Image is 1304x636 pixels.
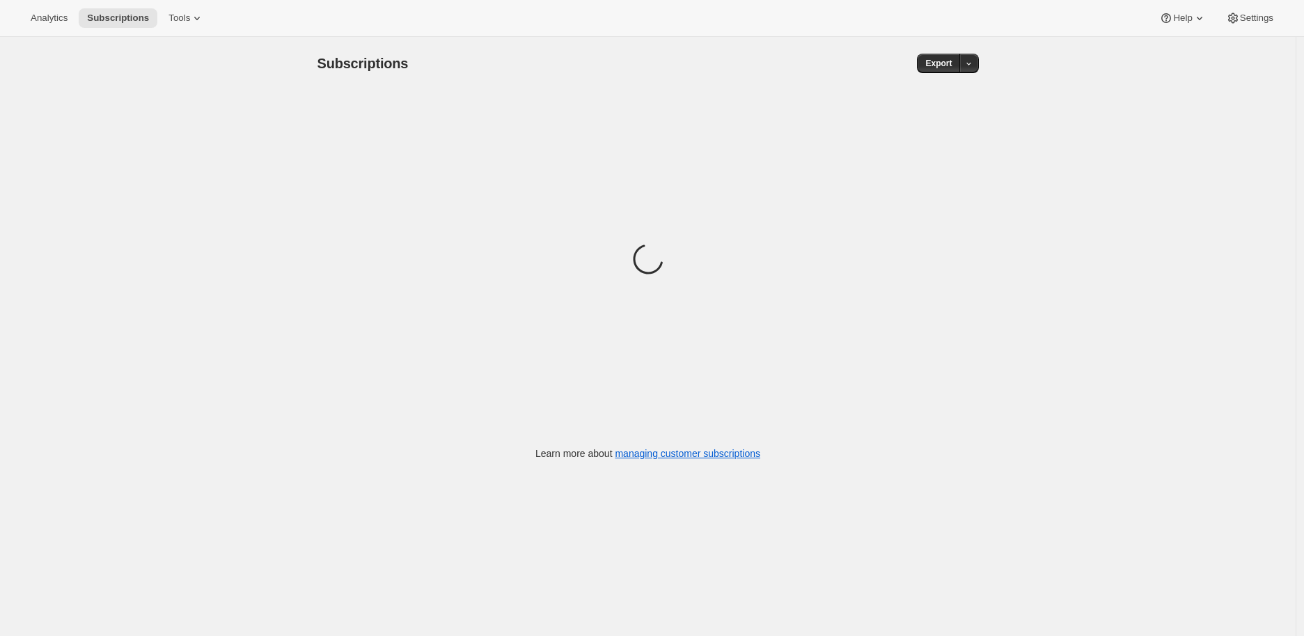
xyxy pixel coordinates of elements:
[1218,8,1282,28] button: Settings
[615,448,760,459] a: managing customer subscriptions
[87,13,149,24] span: Subscriptions
[79,8,157,28] button: Subscriptions
[1240,13,1273,24] span: Settings
[1151,8,1214,28] button: Help
[917,54,960,73] button: Export
[160,8,212,28] button: Tools
[1173,13,1192,24] span: Help
[31,13,68,24] span: Analytics
[22,8,76,28] button: Analytics
[317,56,409,71] span: Subscriptions
[168,13,190,24] span: Tools
[925,58,952,69] span: Export
[535,447,760,460] p: Learn more about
